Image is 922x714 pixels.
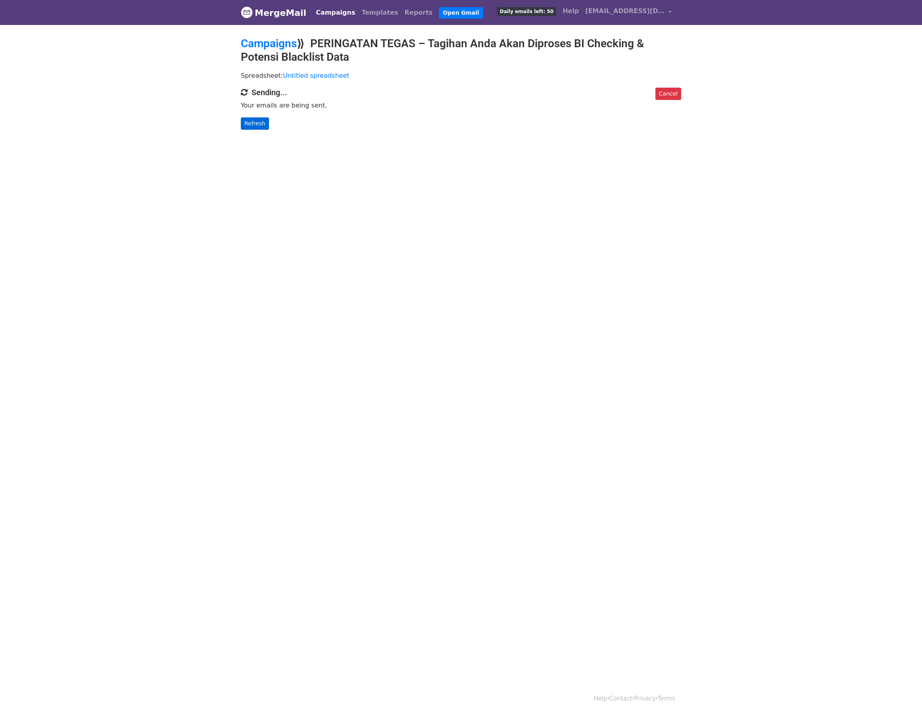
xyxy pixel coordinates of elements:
[241,71,681,80] p: Spreadsheet:
[241,37,297,50] a: Campaigns
[241,88,681,97] h4: Sending...
[439,7,483,19] a: Open Gmail
[609,695,632,702] a: Contact
[358,5,401,21] a: Templates
[313,5,358,21] a: Campaigns
[241,101,681,109] p: Your emails are being sent.
[241,4,306,21] a: MergeMail
[401,5,436,21] a: Reports
[241,6,253,18] img: MergeMail logo
[559,3,582,19] a: Help
[658,695,675,702] a: Terms
[494,3,559,19] a: Daily emails left: 50
[634,695,656,702] a: Privacy
[241,117,269,130] a: Refresh
[594,695,607,702] a: Help
[585,6,665,16] span: [EMAIL_ADDRESS][DOMAIN_NAME]
[582,3,675,22] a: [EMAIL_ADDRESS][DOMAIN_NAME]
[655,88,681,100] a: Cancel
[497,7,556,16] span: Daily emails left: 50
[241,37,681,63] h2: ⟫ PERINGATAN TEGAS – Tagihan Anda Akan Diproses BI Checking & Potensi Blacklist Data
[283,72,349,79] a: Untitled spreadsheet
